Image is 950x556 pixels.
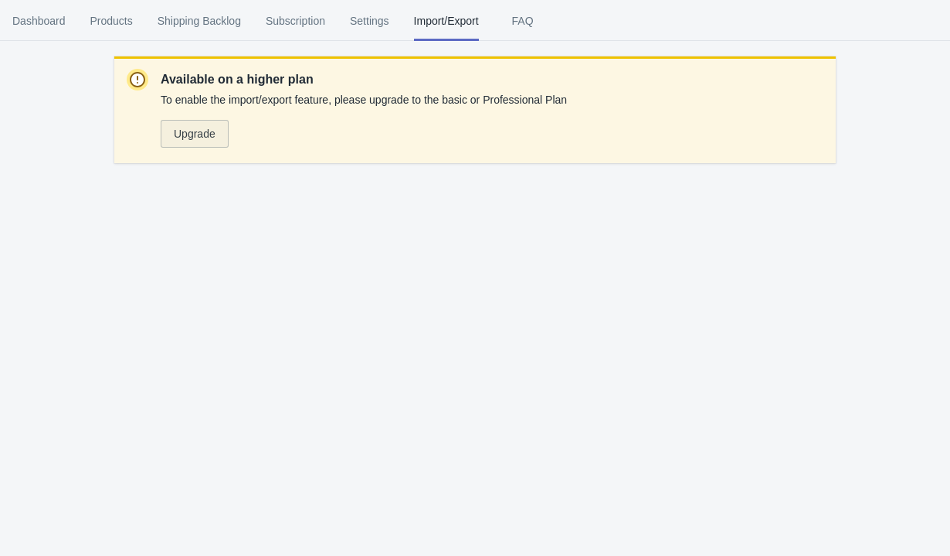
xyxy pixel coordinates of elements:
span: Dashboard [12,1,66,41]
p: To enable the import/export feature, please upgrade to the basic or Professional Plan [161,92,567,107]
span: Subscription [266,1,325,41]
span: Import/Export [414,1,479,41]
span: Upgrade [174,128,215,140]
span: Shipping Backlog [158,1,241,41]
p: Available on a higher plan [161,70,567,89]
button: Upgrade [161,120,229,148]
span: Settings [350,1,389,41]
span: FAQ [504,1,542,41]
span: Products [90,1,133,41]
